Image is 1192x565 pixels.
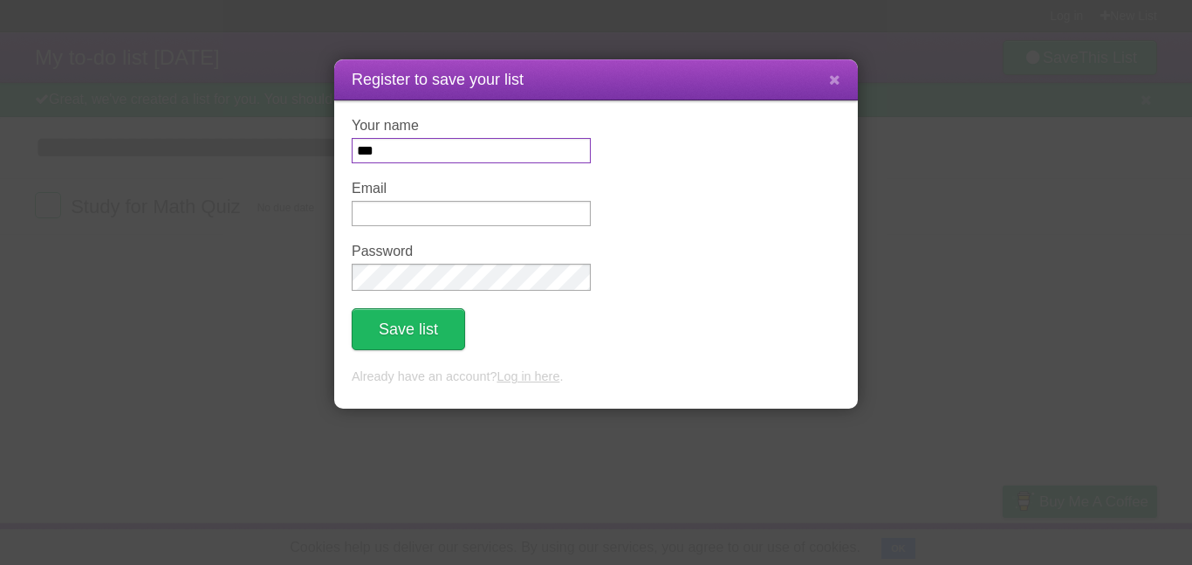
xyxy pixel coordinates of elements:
[352,68,840,92] h1: Register to save your list
[497,369,559,383] a: Log in here
[352,244,591,259] label: Password
[352,308,465,350] button: Save list
[352,181,591,196] label: Email
[352,368,840,387] p: Already have an account? .
[352,118,591,134] label: Your name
